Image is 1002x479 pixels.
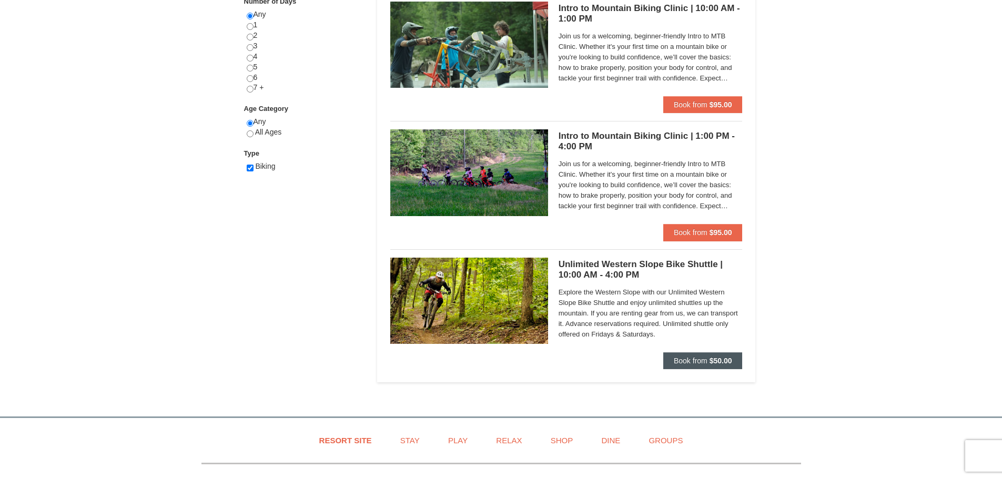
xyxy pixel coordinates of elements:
img: 6619923-41-e7b00406.jpg [390,2,548,88]
h5: Intro to Mountain Biking Clinic | 10:00 AM - 1:00 PM [559,3,743,24]
strong: $50.00 [710,356,732,365]
h5: Unlimited Western Slope Bike Shuttle | 10:00 AM - 4:00 PM [559,259,743,280]
button: Book from $95.00 [663,224,743,241]
strong: $95.00 [710,228,732,237]
span: Book from [674,228,707,237]
span: Explore the Western Slope with our Unlimited Western Slope Bike Shuttle and enjoy unlimited shutt... [559,287,743,340]
h5: Intro to Mountain Biking Clinic | 1:00 PM - 4:00 PM [559,131,743,152]
span: Biking [255,162,275,170]
strong: Age Category [244,105,289,113]
a: Dine [588,429,633,452]
img: 6619923-43-a0aa2a2a.jpg [390,129,548,216]
button: Book from $50.00 [663,352,743,369]
strong: Type [244,149,259,157]
span: Book from [674,100,707,109]
a: Groups [635,429,696,452]
img: 6619923-18-e7349e5b.jpg [390,258,548,344]
a: Stay [387,429,433,452]
button: Book from $95.00 [663,96,743,113]
span: All Ages [255,128,282,136]
span: Join us for a welcoming, beginner-friendly Intro to MTB Clinic. Whether it's your first time on a... [559,159,743,211]
div: Any 1 2 3 4 5 6 7 + [247,9,364,104]
strong: $95.00 [710,100,732,109]
a: Play [435,429,481,452]
span: Join us for a welcoming, beginner-friendly Intro to MTB Clinic. Whether it's your first time on a... [559,31,743,84]
div: Any [247,117,364,148]
span: Book from [674,356,707,365]
a: Shop [538,429,586,452]
a: Relax [483,429,535,452]
a: Resort Site [306,429,385,452]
